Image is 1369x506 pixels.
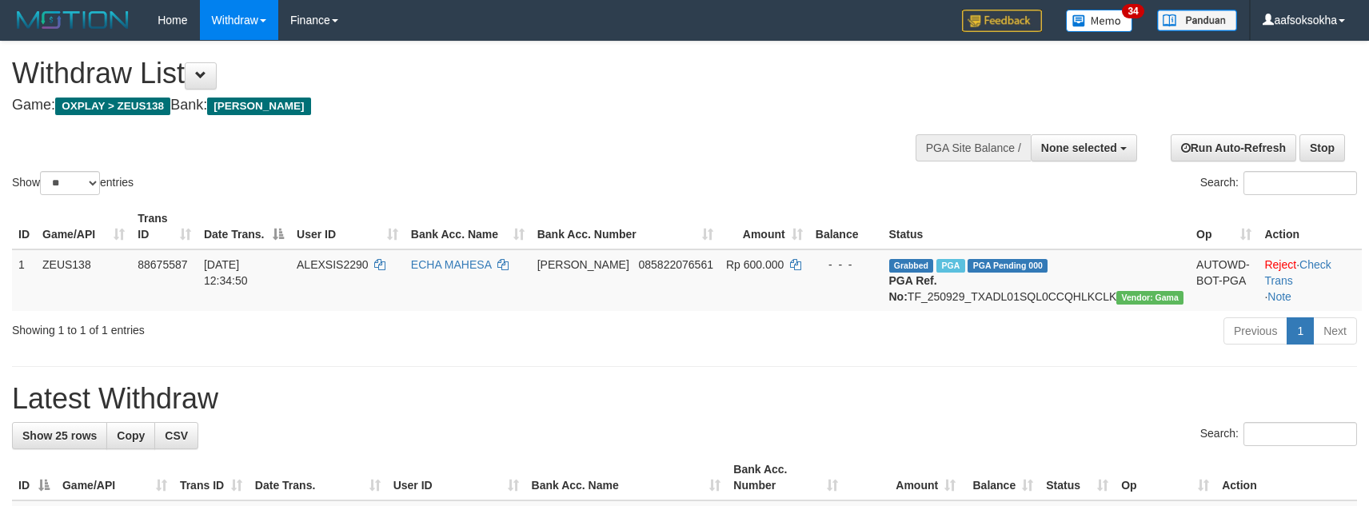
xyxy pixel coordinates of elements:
img: MOTION_logo.png [12,8,134,32]
label: Search: [1200,171,1357,195]
th: Status: activate to sort column ascending [1040,455,1115,500]
select: Showentries [40,171,100,195]
th: Date Trans.: activate to sort column ascending [249,455,387,500]
h1: Withdraw List [12,58,896,90]
th: Game/API: activate to sort column ascending [36,204,131,249]
a: Stop [1299,134,1345,161]
img: Button%20Memo.svg [1066,10,1133,32]
th: Trans ID: activate to sort column ascending [131,204,198,249]
div: - - - [816,257,876,273]
th: Bank Acc. Number: activate to sort column ascending [531,204,720,249]
span: None selected [1041,141,1117,154]
span: 88675587 [138,258,187,271]
td: ZEUS138 [36,249,131,311]
th: Action [1215,455,1357,500]
td: · · [1258,249,1362,311]
th: Balance: activate to sort column ascending [962,455,1040,500]
label: Search: [1200,422,1357,446]
a: Check Trans [1264,258,1331,287]
th: Date Trans.: activate to sort column descending [198,204,290,249]
a: Next [1313,317,1357,345]
div: PGA Site Balance / [916,134,1031,161]
th: Bank Acc. Name: activate to sort column ascending [405,204,531,249]
span: Grabbed [889,259,934,273]
h1: Latest Withdraw [12,383,1357,415]
th: Bank Acc. Name: activate to sort column ascending [525,455,728,500]
span: Vendor URL: https://trx31.1velocity.biz [1116,291,1183,305]
th: Amount: activate to sort column ascending [844,455,962,500]
h4: Game: Bank: [12,98,896,114]
td: 1 [12,249,36,311]
input: Search: [1243,422,1357,446]
a: Note [1267,290,1291,303]
img: Feedback.jpg [962,10,1042,32]
td: TF_250929_TXADL01SQL0CCQHLKCLK [883,249,1191,311]
th: Game/API: activate to sort column ascending [56,455,174,500]
a: ECHA MAHESA [411,258,491,271]
td: AUTOWD-BOT-PGA [1190,249,1258,311]
th: Balance [809,204,883,249]
a: Show 25 rows [12,422,107,449]
th: ID: activate to sort column descending [12,455,56,500]
a: CSV [154,422,198,449]
a: Previous [1223,317,1287,345]
img: panduan.png [1157,10,1237,31]
label: Show entries [12,171,134,195]
th: Amount: activate to sort column ascending [720,204,809,249]
th: Op: activate to sort column ascending [1115,455,1215,500]
th: Op: activate to sort column ascending [1190,204,1258,249]
span: PGA Pending [968,259,1048,273]
a: Copy [106,422,155,449]
span: 34 [1122,4,1143,18]
span: [PERSON_NAME] [207,98,310,115]
th: User ID: activate to sort column ascending [387,455,525,500]
th: Status [883,204,1191,249]
div: Showing 1 to 1 of 1 entries [12,316,558,338]
span: Copy [117,429,145,442]
input: Search: [1243,171,1357,195]
th: ID [12,204,36,249]
span: CSV [165,429,188,442]
span: ALEXSIS2290 [297,258,369,271]
a: Reject [1264,258,1296,271]
button: None selected [1031,134,1137,161]
th: Action [1258,204,1362,249]
th: Bank Acc. Number: activate to sort column ascending [727,455,844,500]
span: Rp 600.000 [726,258,784,271]
span: [PERSON_NAME] [537,258,629,271]
b: PGA Ref. No: [889,274,937,303]
th: User ID: activate to sort column ascending [290,204,405,249]
span: Marked by aafpengsreynich [936,259,964,273]
span: Show 25 rows [22,429,97,442]
span: Copy 085822076561 to clipboard [639,258,713,271]
span: [DATE] 12:34:50 [204,258,248,287]
span: OXPLAY > ZEUS138 [55,98,170,115]
a: Run Auto-Refresh [1171,134,1296,161]
th: Trans ID: activate to sort column ascending [174,455,249,500]
a: 1 [1287,317,1314,345]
